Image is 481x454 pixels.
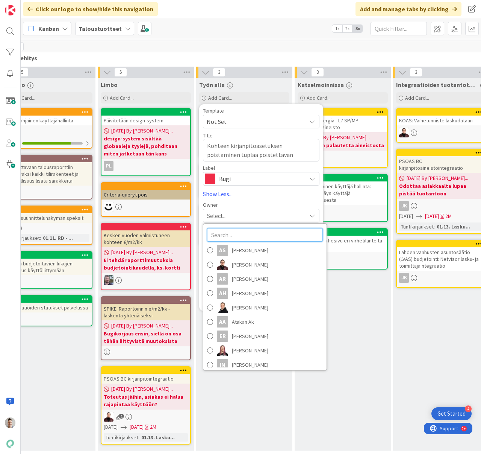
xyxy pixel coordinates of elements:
div: Tyylitelty virhesivu eri virhetilanteita varten [298,229,387,252]
a: Muokattavaan talousraporttiin valittavaksi kaikki tilirakenteet ja mahdollisuus lisätä sarakkeita [2,155,92,200]
div: AA [217,316,228,328]
span: [PERSON_NAME] [232,259,268,270]
a: AR[PERSON_NAME] [203,272,327,286]
span: : [138,433,139,442]
div: 4 [465,405,472,412]
div: Roolipohjainen käyttäjä hallinta: Roolien lisäys käyttäjä muokkauksesta [298,175,387,205]
div: Muualla budjetoitavien lukujen vahvistus käyttöliittymään [3,252,92,275]
div: PL [104,161,113,171]
span: Owner [203,202,218,207]
span: Add Card... [208,94,232,101]
div: AA [101,412,190,422]
span: [DATE] By [PERSON_NAME]... [308,134,370,142]
a: AN[PERSON_NAME] [203,300,327,315]
span: Add Card... [405,94,429,101]
div: Tyylitelty virhesivu eri virhetilanteita varten [298,236,387,252]
div: Criteria-queryt pois [101,190,190,200]
textarea: Kohteen kirjanpitoasetuksen poistaminen tuplaa poistettavan asetuksen [203,139,319,161]
b: Taloustuotteet [79,25,122,32]
img: AA [104,412,113,422]
input: Search... [207,228,323,242]
span: Työn alla [199,81,225,88]
span: Limbo [101,81,118,88]
a: AH[PERSON_NAME] [203,286,327,300]
div: Muokattavaan talousraporttiin valittavaksi kaikki tilirakenteet ja mahdollisuus lisätä sarakkeita [3,162,92,186]
img: HP [217,345,228,356]
span: [PERSON_NAME] [232,288,268,299]
span: : [40,234,41,242]
span: [PERSON_NAME] [232,273,268,285]
div: Kotkan Energia - L7 SP/MP Kirjanpitoaineisto [298,116,387,132]
span: 3 [311,68,324,77]
a: IN[PERSON_NAME] [203,358,327,372]
a: SPIKE: Raportoinnin e/m2/kk -laskenta yhtenäiseksi[DATE] By [PERSON_NAME]...Bugikorjaus ensin, si... [101,296,191,360]
div: PSOAS BC kirjanpitointegraatio [101,367,190,384]
span: Katselmoinnissa [298,81,344,88]
div: Kotkan Energia - L7 SP/MP Kirjanpitoaineisto [298,109,387,132]
a: Tyylitelty virhesivu eri virhetilanteita vartenPL [298,228,388,270]
div: Open Get Started checklist, remaining modules: 4 [431,407,472,420]
div: PL [298,254,387,264]
div: Kesken vuoden valmistuneen kohteen €/m2/kk [101,224,190,247]
div: Muokattavaan talousraporttiin valittavaksi kaikki tilirakenteet ja mahdollisuus lisätä sarakkeita [3,155,92,186]
div: AS [217,245,228,256]
div: Roolipohjainen käyttäjähallinta [3,109,92,125]
span: Support [16,1,34,10]
img: Visit kanbanzone.com [5,5,15,15]
div: 2M [150,423,156,431]
div: Criteria-queryt pois [101,183,190,200]
span: 3 [410,68,422,77]
a: AAAtakan Ak [203,315,327,329]
div: 01.13. Lasku... [139,433,177,442]
a: PSOAS BC kirjanpitointegraatio[DATE] By [PERSON_NAME]...Toteutus jäihin, asiakas ei halua rajapin... [101,366,191,445]
span: Select... [207,211,227,220]
span: 5 [114,68,127,77]
a: AA[PERSON_NAME] [203,257,327,272]
a: Roolipohjainen käyttäjä hallinta: Roolien lisäys käyttäjä muokkauksestasl [298,174,388,222]
span: 1 [119,414,124,419]
div: Muualla budjetoitavien lukujen vahvistus käyttöliittymään [3,259,92,275]
div: SPIKE: Raportoinnin e/m2/kk -laskenta yhtenäiseksi [101,297,190,320]
a: Roolipohjainen käyttäjähallinta [2,108,92,149]
a: Criteria-queryt poisMH [101,182,191,217]
div: Tuntikirjaukset [104,433,138,442]
span: [DATE] [399,212,413,220]
span: Bugi [219,174,303,184]
span: [DATE] By [PERSON_NAME]... [111,248,173,256]
div: ER [217,331,228,342]
span: 2x [342,25,352,32]
img: MH [104,202,113,212]
span: [PERSON_NAME] [232,331,268,342]
div: Tuntikirjaukset [399,222,434,231]
span: [DATE] By [PERSON_NAME]... [407,174,468,182]
div: TK [101,275,190,285]
div: Päivitetään design-system [101,116,190,125]
a: Uuden suunnittelunäkymän speksitTuntikirjaukset:01.11. RD - ... [2,206,92,245]
b: design-system sisältää globaaleja tyylejä, pohditaan miten jatketaan tän kans [104,135,188,157]
span: [PERSON_NAME] [232,359,268,370]
span: [PERSON_NAME] [232,302,268,313]
div: 01.13. Lasku... [435,222,472,231]
div: PSOAS BC kirjanpitointegraatio [101,374,190,384]
div: Get Started [437,410,466,417]
div: Integraatioiden statukset palvelussa [3,296,92,312]
span: 3x [352,25,363,32]
span: [DATE] [130,423,144,431]
span: Label [203,165,215,171]
div: AR [217,273,228,285]
span: Add Card... [110,94,134,101]
span: : [434,222,435,231]
div: Päivitetään design-system [101,109,190,125]
span: [DATE] [104,423,118,431]
div: sl [298,207,387,217]
a: Muualla budjetoitavien lukujen vahvistus käyttöliittymään [2,251,92,289]
span: [DATE] By [PERSON_NAME]... [111,385,173,393]
img: AN [217,302,228,313]
div: JK [399,201,409,211]
div: Tuntikirjaukset [5,234,40,242]
span: [PERSON_NAME] [232,245,268,256]
b: Ei tehdä raporttimuutoksia budjetointikaudella, ks. kortti [104,256,188,271]
div: Uuden suunnittelunäkymän speksit [3,206,92,223]
div: 01.11. RD - ... [41,234,75,242]
div: Kesken vuoden valmistuneen kohteen €/m2/kk [101,230,190,247]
